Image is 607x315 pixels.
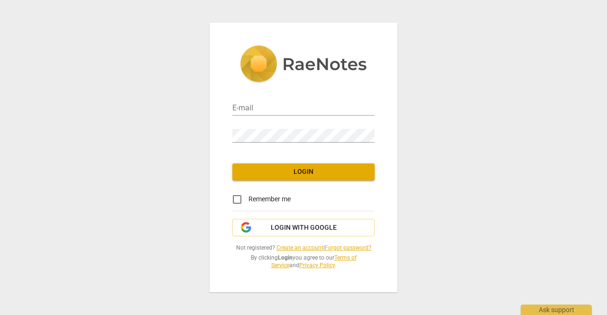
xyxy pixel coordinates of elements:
[276,244,323,251] a: Create an account
[271,254,357,269] a: Terms of Service
[240,45,367,84] img: 5ac2273c67554f335776073100b6d88f.svg
[232,254,375,270] span: By clicking you agree to our and .
[232,244,375,252] span: Not registered? |
[232,163,375,180] button: Login
[271,223,337,233] span: Login with Google
[299,262,335,269] a: Privacy Policy
[240,167,367,177] span: Login
[325,244,371,251] a: Forgot password?
[521,305,592,315] div: Ask support
[278,254,293,261] b: Login
[232,219,375,237] button: Login with Google
[248,194,291,204] span: Remember me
